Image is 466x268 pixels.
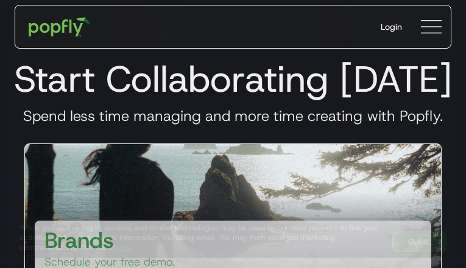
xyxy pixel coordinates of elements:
div: Login [381,21,402,33]
h1: Start Collaborating [DATE] [10,57,456,101]
div: When you visit or log in, cookies and similar technologies may be used by our data partners to li... [19,223,383,252]
a: Login [371,11,412,43]
a: Got It! [392,232,447,252]
a: here [115,242,130,252]
a: home [20,9,99,45]
h3: Spend less time managing and more time creating with Popfly. [10,107,456,125]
